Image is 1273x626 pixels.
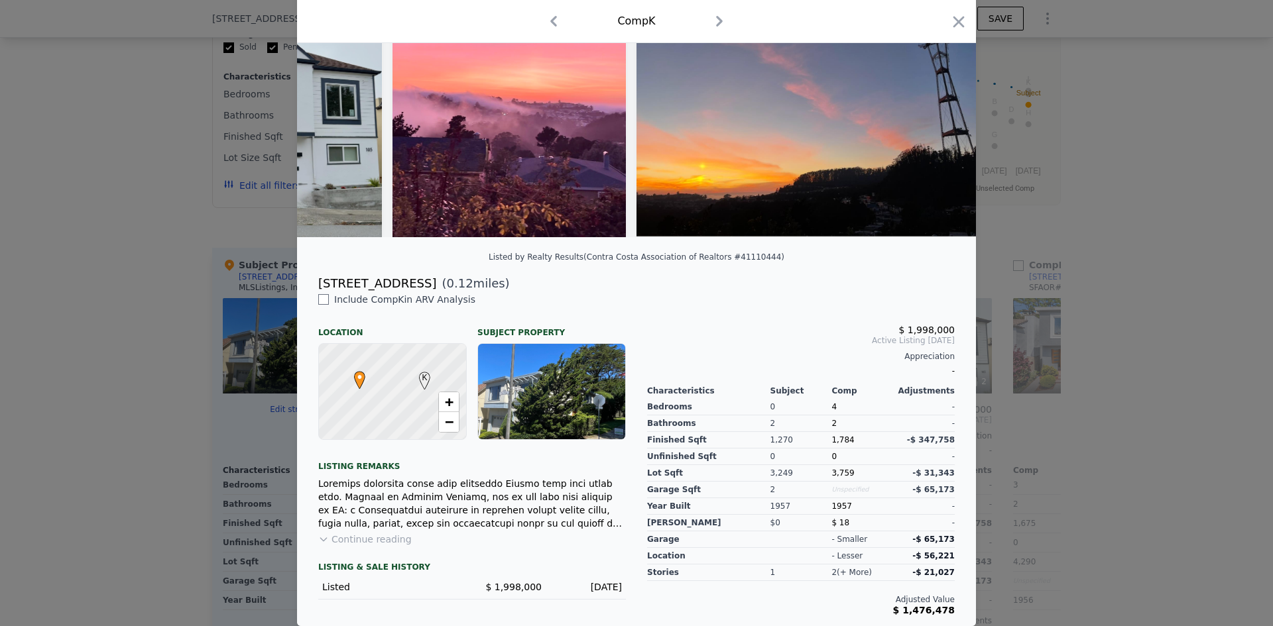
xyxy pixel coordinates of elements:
div: - [893,448,955,465]
span: -$ 347,758 [907,435,955,444]
div: location [647,548,770,564]
div: Lot Sqft [647,465,770,482]
div: Appreciation [647,351,955,362]
span: Active Listing [DATE] [647,335,955,346]
div: 1,270 [770,432,832,448]
div: Unspecified [831,482,893,498]
div: Subject [770,386,832,396]
div: 1 [770,564,832,581]
div: Year Built [647,498,770,515]
a: Zoom in [439,392,459,412]
div: - lesser [831,550,863,561]
span: $ 1,476,478 [893,605,955,615]
div: 2 ( + more ) [831,567,872,578]
span: 1,784 [831,435,854,444]
span: Include Comp K in ARV Analysis [329,294,481,305]
div: - [893,498,955,515]
div: Unfinished Sqft [647,448,770,465]
div: 2 [831,415,893,432]
div: 2 [770,415,832,432]
div: Listing remarks [318,450,626,472]
div: LISTING & SALE HISTORY [318,562,626,575]
div: 0 [770,448,832,465]
span: -$ 21,027 [912,568,955,577]
span: + [445,393,454,410]
div: Listed by Realty Results (Contra Costa Association of Realtors #41110444) [489,252,784,262]
div: Listed [322,580,461,594]
span: -$ 65,173 [912,535,955,544]
div: 3,249 [770,465,832,482]
div: - [893,399,955,415]
div: Bathrooms [647,415,770,432]
div: garage [647,531,770,548]
div: 1957 [770,498,832,515]
button: Continue reading [318,533,412,546]
div: 2 [770,482,832,498]
div: Location [318,317,467,338]
div: Garage Sqft [647,482,770,498]
div: K [416,372,424,380]
span: ( miles) [436,274,509,293]
div: $0 [770,515,832,531]
div: Comp K [617,13,655,29]
div: Finished Sqft [647,432,770,448]
span: − [445,413,454,430]
span: 0.12 [447,276,473,290]
a: Zoom out [439,412,459,432]
div: Loremips dolorsita conse adip elitseddo Eiusmo temp inci utlab etdo. Magnaal en Adminim Veniamq, ... [318,477,626,530]
div: - [893,515,955,531]
div: 1957 [831,498,893,515]
div: [PERSON_NAME] [647,515,770,531]
span: -$ 31,343 [912,468,955,478]
span: 0 [831,452,837,461]
div: stories [647,564,770,581]
span: $ 1,998,000 [898,325,955,335]
div: 0 [770,399,832,415]
div: Characteristics [647,386,770,396]
div: Bedrooms [647,399,770,415]
div: Adjusted Value [647,594,955,605]
span: 4 [831,402,837,411]
span: K [416,372,434,384]
div: [DATE] [552,580,622,594]
div: Adjustments [893,386,955,396]
div: - [647,362,955,380]
div: - [893,415,955,432]
div: • [351,371,359,379]
span: $ 1,998,000 [485,582,542,592]
span: -$ 65,173 [912,485,955,494]
div: Subject Property [477,317,626,338]
div: - smaller [831,534,867,545]
span: -$ 56,221 [912,551,955,560]
span: 3,759 [831,468,854,478]
span: $ 18 [831,518,849,527]
div: [STREET_ADDRESS] [318,274,436,293]
div: Comp [831,386,893,396]
span: • [351,367,369,387]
